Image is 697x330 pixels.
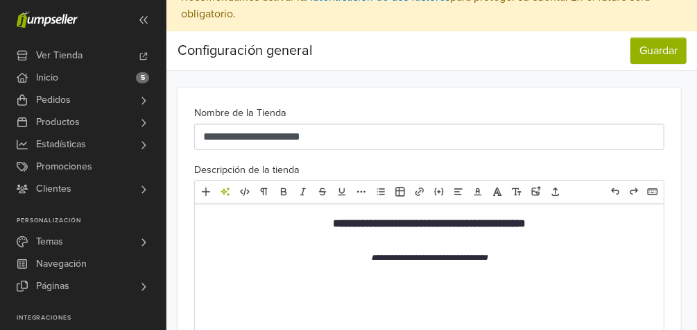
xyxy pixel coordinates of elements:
[216,183,234,201] a: Herramientas de IA
[527,183,545,201] a: Subir imágenes
[294,183,312,201] a: Cursiva
[36,67,58,89] span: Inicio
[36,231,63,253] span: Temas
[275,183,293,201] a: Negrita
[194,106,286,121] label: Nombre de la Tienda
[197,183,215,201] a: Añadir
[372,183,390,201] a: Lista
[194,163,300,178] label: Descripción de la tienda
[547,183,565,201] a: Subir archivos
[36,156,92,178] span: Promociones
[411,183,429,201] a: Enlace
[236,183,254,201] a: HTML
[313,183,332,201] a: Eliminado
[136,72,149,83] span: 5
[352,183,370,201] a: Más formato
[36,253,87,275] span: Navegación
[36,89,71,111] span: Pedidos
[469,183,487,201] a: Color del texto
[255,183,273,201] a: Formato
[449,183,467,201] a: Alineación
[333,183,351,201] a: Subrayado
[36,133,86,156] span: Estadísticas
[36,111,80,133] span: Productos
[36,275,69,297] span: Páginas
[391,183,409,201] a: Tabla
[178,37,313,65] div: Configuración general
[36,44,83,67] span: Ver Tienda
[17,217,166,225] p: Personalización
[630,38,687,64] button: Guardar
[36,178,71,200] span: Clientes
[606,183,624,201] a: Deshacer
[644,183,662,201] a: Atajos
[508,183,526,201] a: Tamaño de fuente
[625,183,643,201] a: Rehacer
[488,183,506,201] a: Fuente
[17,314,166,322] p: Integraciones
[430,183,448,201] a: Incrustar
